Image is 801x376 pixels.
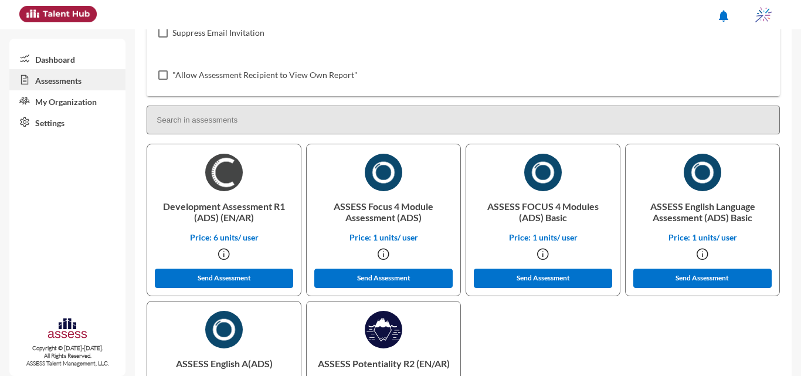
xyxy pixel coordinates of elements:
[314,269,453,288] button: Send Assessment
[316,232,451,242] p: Price: 1 units/ user
[635,191,770,232] p: ASSESS English Language Assessment (ADS) Basic
[316,191,451,232] p: ASSESS Focus 4 Module Assessment (ADS)
[157,191,291,232] p: Development Assessment R1 (ADS) (EN/AR)
[172,68,358,82] span: "Allow Assessment Recipient to View Own Report"
[155,269,293,288] button: Send Assessment
[476,232,610,242] p: Price: 1 units/ user
[47,317,87,342] img: assesscompany-logo.png
[9,90,125,111] a: My Organization
[635,232,770,242] p: Price: 1 units/ user
[147,106,780,134] input: Search in assessments
[9,69,125,90] a: Assessments
[474,269,612,288] button: Send Assessment
[476,191,610,232] p: ASSESS FOCUS 4 Modules (ADS) Basic
[9,48,125,69] a: Dashboard
[633,269,772,288] button: Send Assessment
[157,232,291,242] p: Price: 6 units/ user
[9,111,125,133] a: Settings
[717,9,731,23] mat-icon: notifications
[172,26,264,40] span: Suppress Email Invitation
[9,344,125,367] p: Copyright © [DATE]-[DATE]. All Rights Reserved. ASSESS Talent Management, LLC.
